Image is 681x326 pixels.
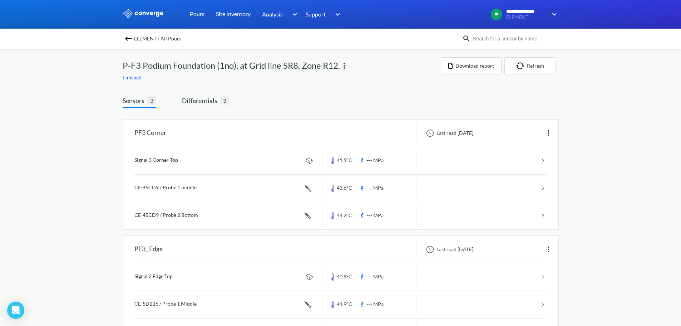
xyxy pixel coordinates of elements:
[340,62,349,70] img: more.svg
[123,9,164,18] img: logo_ewhite.svg
[306,10,326,19] span: Support
[143,74,146,81] span: -
[516,62,527,69] img: icon-refresh.svg
[422,129,475,137] div: Last read [DATE]
[123,96,147,106] span: Sensors
[7,302,24,319] div: Open Intercom Messenger
[331,10,342,19] img: downArrow.svg
[504,57,556,74] button: Refresh
[287,10,299,19] img: downArrow.svg
[544,129,553,137] img: more.svg
[182,96,220,106] span: Differentials
[220,96,229,105] span: 3
[134,124,166,142] div: PF3 Corner
[422,245,475,254] div: Last read [DATE]
[448,63,453,69] img: icon-file.svg
[544,245,553,254] img: more.svg
[547,10,559,19] img: downArrow.svg
[471,35,557,43] input: Search for a sensor by name
[134,34,181,44] span: ELEMENT / All Pours
[506,15,547,20] span: ELEMENT
[462,34,471,43] img: icon-search.svg
[123,74,143,81] span: Finished
[147,96,156,105] span: 3
[123,59,340,72] span: P-F3 Podium Foundation (1no), at Grid line SR8, Zone R12.
[124,34,133,43] img: backspace.svg
[134,240,163,259] div: PF3_ Edge
[441,57,502,74] button: Download report
[262,10,283,19] span: Analysis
